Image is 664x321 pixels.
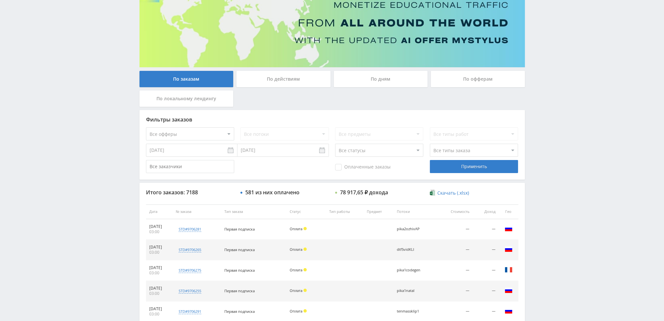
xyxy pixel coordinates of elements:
a: Скачать (.xlsx) [430,190,469,196]
div: std#9706255 [179,288,201,294]
span: Холд [303,227,307,230]
div: [DATE] [149,245,170,250]
div: [DATE] [149,286,170,291]
div: По локальному лендингу [139,90,234,107]
th: № заказа [172,204,221,219]
div: pika1natal [397,289,426,293]
div: 03:00 [149,312,170,317]
span: Холд [303,268,307,271]
th: Тип работы [326,204,364,219]
div: pika1codegen [397,268,426,272]
span: Первая подписка [224,227,255,232]
img: rus.png [505,225,512,233]
div: По офферам [431,71,525,87]
td: — [473,240,498,260]
span: Первая подписка [224,309,255,314]
div: tenmassklip1 [397,309,426,313]
div: std#9706281 [179,227,201,232]
span: Оплата [290,226,302,231]
div: std#9706265 [179,247,201,252]
div: [DATE] [149,224,170,229]
td: — [438,281,473,301]
span: Оплата [290,288,302,293]
td: — [473,260,498,281]
span: Скачать (.xlsx) [437,190,469,196]
th: Потоки [393,204,438,219]
div: [DATE] [149,306,170,312]
input: Все заказчики [146,160,234,173]
div: dtf5vidKLI [397,248,426,252]
td: — [438,219,473,240]
td: — [473,281,498,301]
img: rus.png [505,307,512,315]
span: Оплата [290,267,302,272]
div: std#9706275 [179,268,201,273]
div: 03:00 [149,291,170,296]
img: rus.png [505,286,512,294]
img: fra.png [505,266,512,274]
span: Оплата [290,247,302,252]
th: Тип заказа [221,204,286,219]
span: Холд [303,289,307,292]
div: Фильтры заказов [146,117,518,122]
img: xlsx [430,189,435,196]
th: Дата [146,204,173,219]
span: Оплаченные заказы [335,164,391,170]
span: Холд [303,248,307,251]
span: Первая подписка [224,268,255,273]
div: 03:00 [149,229,170,234]
div: По дням [334,71,428,87]
th: Доход [473,204,498,219]
td: — [438,260,473,281]
div: std#9706291 [179,309,201,314]
div: pika2ozhivAP [397,227,426,231]
span: Первая подписка [224,247,255,252]
th: Предмет [364,204,394,219]
div: [DATE] [149,265,170,270]
div: Применить [430,160,518,173]
th: Статус [286,204,326,219]
th: Гео [499,204,518,219]
div: 581 из них оплачено [245,189,300,195]
span: Первая подписка [224,288,255,293]
td: — [473,219,498,240]
td: — [438,240,473,260]
div: 78 917,65 ₽ дохода [340,189,388,195]
div: 03:00 [149,250,170,255]
img: rus.png [505,245,512,253]
div: 03:00 [149,270,170,276]
span: Холд [303,309,307,313]
th: Стоимость [438,204,473,219]
span: Оплата [290,309,302,313]
div: По заказам [139,71,234,87]
div: Итого заказов: 7188 [146,189,234,195]
div: По действиям [236,71,331,87]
